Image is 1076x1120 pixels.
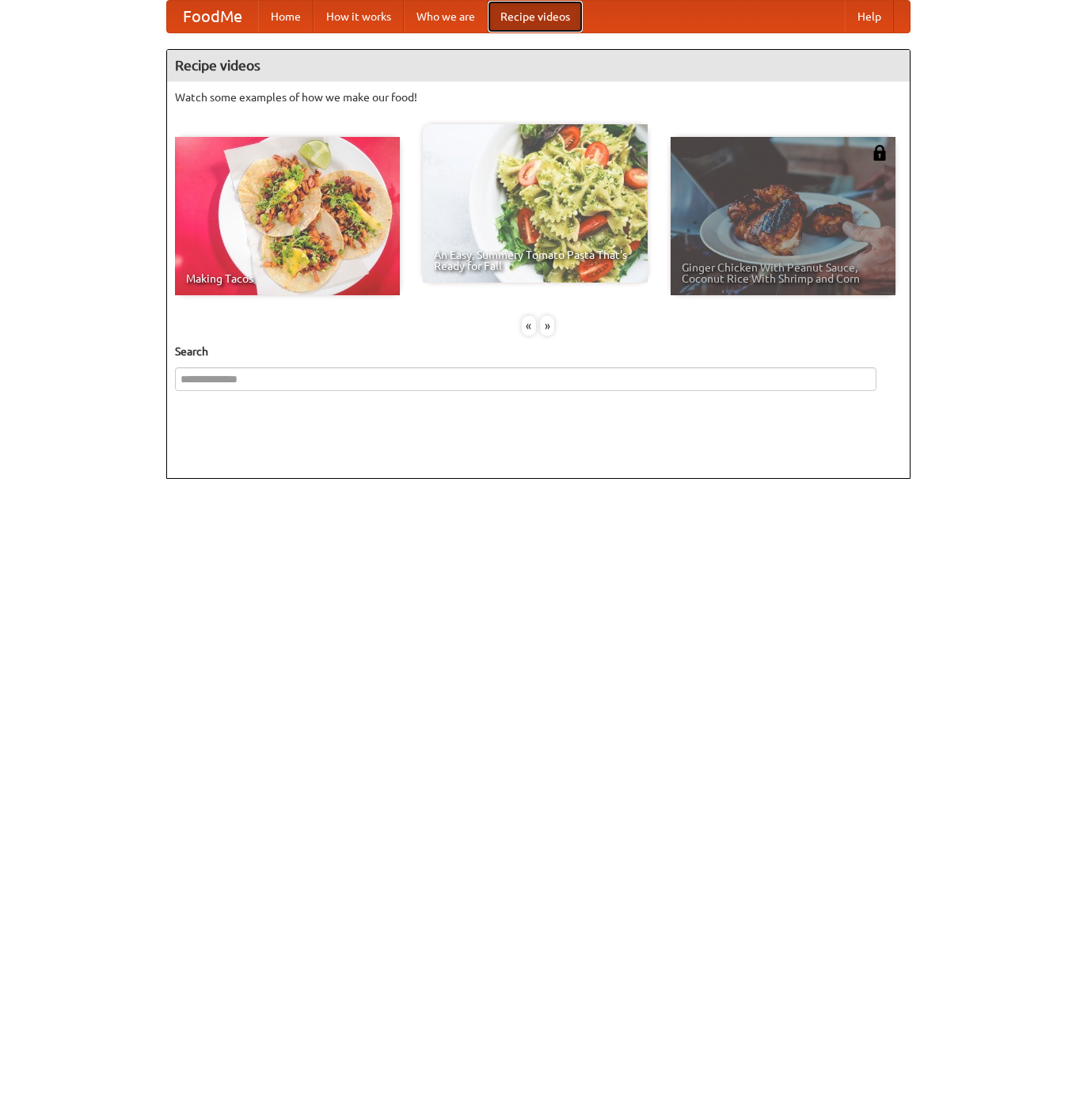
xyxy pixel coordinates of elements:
a: Help [845,1,894,32]
div: » [540,316,554,336]
h5: Search [175,344,902,359]
a: FoodMe [167,1,258,32]
a: Who we are [404,1,488,32]
h4: Recipe videos [167,50,910,82]
a: Making Tacos [175,137,400,295]
p: Watch some examples of how we make our food! [175,89,902,105]
a: Recipe videos [488,1,583,32]
a: An Easy, Summery Tomato Pasta That's Ready for Fall [423,124,648,283]
span: An Easy, Summery Tomato Pasta That's Ready for Fall [434,249,637,271]
img: 483408.png [872,145,888,161]
a: Home [258,1,314,32]
span: Making Tacos [186,273,389,284]
div: « [522,316,536,336]
a: How it works [314,1,404,32]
